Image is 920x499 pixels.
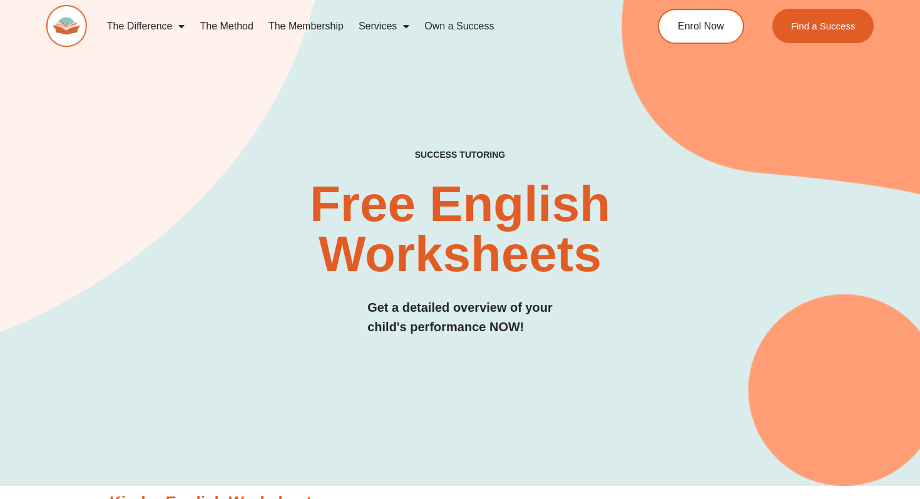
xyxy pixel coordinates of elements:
a: Enrol Now [658,9,744,44]
a: The Membership [261,12,351,41]
span: Find a Success [791,21,856,31]
span: Enrol Now [678,21,724,31]
h2: Free English Worksheets​ [187,179,733,279]
a: Find a Success [772,9,874,43]
a: The Method [192,12,260,41]
nav: Menu [100,12,611,41]
a: Own a Success [417,12,501,41]
h4: SUCCESS TUTORING​ [337,150,583,160]
a: Services [351,12,417,41]
a: The Difference [100,12,193,41]
h3: Get a detailed overview of your child's performance NOW! [367,298,553,337]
